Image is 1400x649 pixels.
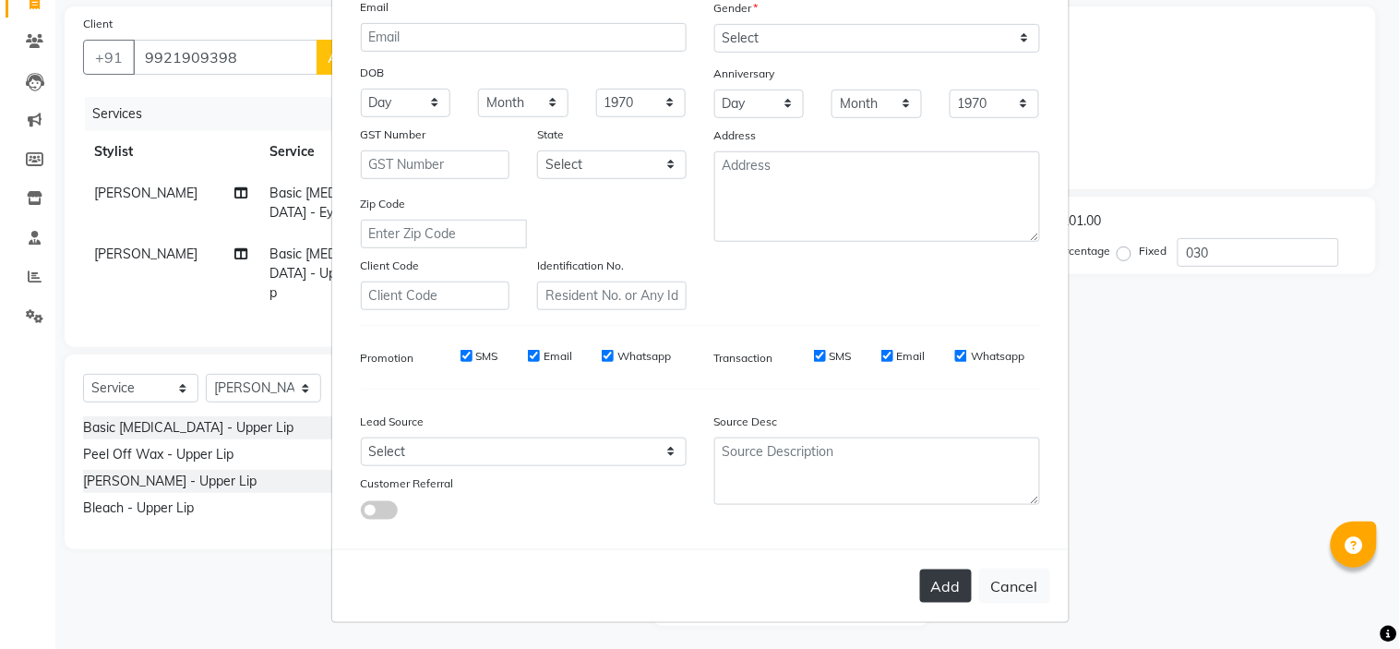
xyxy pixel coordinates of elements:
label: Anniversary [714,66,775,82]
label: DOB [361,65,385,81]
label: Email [544,348,572,365]
label: Whatsapp [617,348,671,365]
label: Email [897,348,926,365]
label: Promotion [361,350,414,367]
input: Enter Zip Code [361,220,527,248]
label: Identification No. [537,258,624,274]
button: Add [920,570,972,603]
label: Zip Code [361,196,406,212]
label: Source Desc [714,414,778,430]
label: Client Code [361,258,420,274]
label: Customer Referral [361,475,454,492]
label: GST Number [361,126,426,143]
label: SMS [830,348,852,365]
input: Client Code [361,282,510,310]
input: Resident No. or Any Id [537,282,687,310]
label: Lead Source [361,414,425,430]
input: GST Number [361,150,510,179]
label: Transaction [714,350,773,367]
label: State [537,126,564,143]
label: Address [714,127,757,144]
label: Whatsapp [971,348,1024,365]
label: SMS [476,348,498,365]
button: Cancel [979,569,1050,604]
input: Email [361,23,687,52]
